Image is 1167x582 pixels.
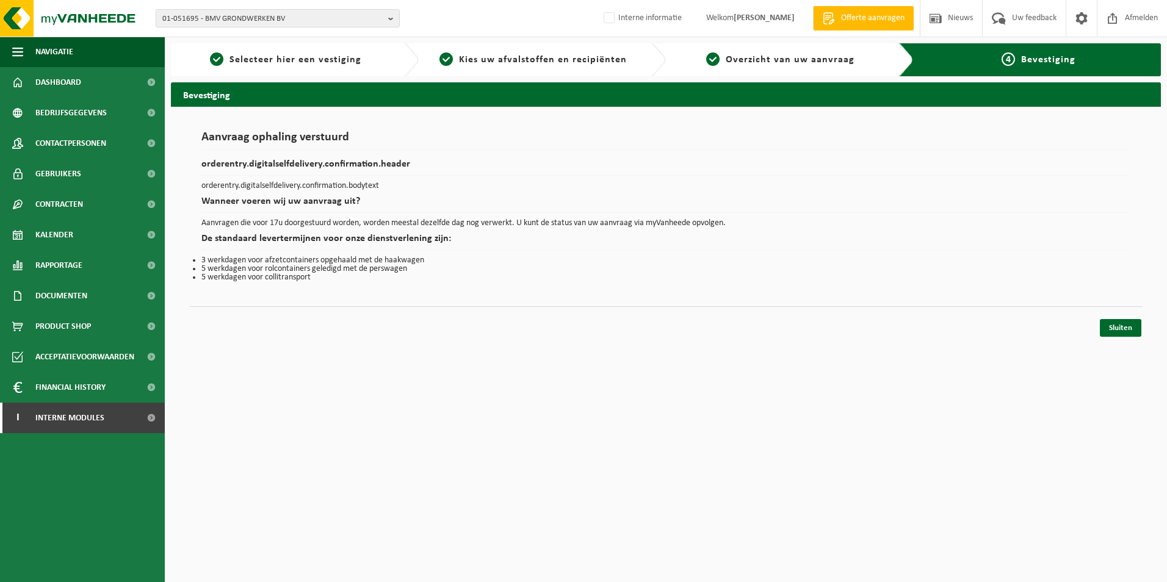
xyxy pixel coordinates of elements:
span: Product Shop [35,311,91,342]
a: Offerte aanvragen [813,6,914,31]
label: Interne informatie [601,9,682,27]
span: Documenten [35,281,87,311]
a: Sluiten [1100,319,1141,337]
span: Kalender [35,220,73,250]
span: 4 [1002,52,1015,66]
p: Aanvragen die voor 17u doorgestuurd worden, worden meestal dezelfde dag nog verwerkt. U kunt de s... [201,219,1130,228]
li: 5 werkdagen voor collitransport [201,273,1130,282]
span: Navigatie [35,37,73,67]
h2: orderentry.digitalselfdelivery.confirmation.header [201,159,1130,176]
li: 5 werkdagen voor rolcontainers geledigd met de perswagen [201,265,1130,273]
span: Rapportage [35,250,82,281]
li: 3 werkdagen voor afzetcontainers opgehaald met de haakwagen [201,256,1130,265]
span: Selecteer hier een vestiging [229,55,361,65]
span: Bevestiging [1021,55,1075,65]
p: orderentry.digitalselfdelivery.confirmation.bodytext [201,182,1130,190]
a: 3Overzicht van uw aanvraag [672,52,889,67]
a: 1Selecteer hier een vestiging [177,52,394,67]
span: Overzicht van uw aanvraag [726,55,854,65]
h2: Wanneer voeren wij uw aanvraag uit? [201,196,1130,213]
span: 1 [210,52,223,66]
span: Contracten [35,189,83,220]
span: Contactpersonen [35,128,106,159]
span: Kies uw afvalstoffen en recipiënten [459,55,627,65]
button: 01-051695 - BMV GRONDWERKEN BV [156,9,400,27]
span: Interne modules [35,403,104,433]
span: 2 [439,52,453,66]
span: 01-051695 - BMV GRONDWERKEN BV [162,10,383,28]
span: Bedrijfsgegevens [35,98,107,128]
span: Acceptatievoorwaarden [35,342,134,372]
span: I [12,403,23,433]
span: Offerte aanvragen [838,12,908,24]
span: Dashboard [35,67,81,98]
h2: De standaard levertermijnen voor onze dienstverlening zijn: [201,234,1130,250]
strong: [PERSON_NAME] [734,13,795,23]
span: Gebruikers [35,159,81,189]
span: 3 [706,52,720,66]
a: 2Kies uw afvalstoffen en recipiënten [425,52,642,67]
h1: Aanvraag ophaling verstuurd [201,131,1130,150]
span: Financial History [35,372,106,403]
h2: Bevestiging [171,82,1161,106]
